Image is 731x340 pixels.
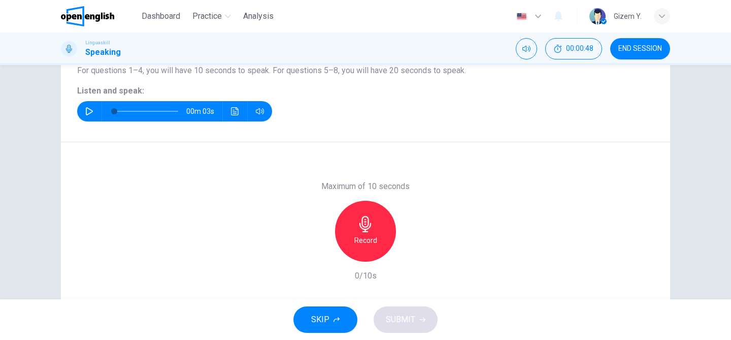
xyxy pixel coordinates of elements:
button: Dashboard [138,7,184,25]
span: Analysis [243,10,274,22]
span: 00:00:48 [566,45,593,53]
button: 00:00:48 [545,38,602,59]
span: END SESSION [618,45,662,53]
div: Hide [545,38,602,59]
h6: Maximum of 10 seconds [321,180,410,193]
div: Mute [516,38,537,59]
h6: Record [354,234,377,246]
button: Record [335,201,396,262]
button: END SESSION [610,38,670,59]
span: SKIP [311,313,329,327]
a: OpenEnglish logo [61,6,138,26]
h6: 0/10s [355,270,377,282]
div: Gizem Y. [614,10,642,22]
button: SKIP [293,306,357,333]
button: Click to see the audio transcription [227,101,243,121]
img: en [515,13,528,20]
button: Analysis [239,7,278,25]
span: Practice [192,10,222,22]
span: For questions 1–4, you will have 10 seconds to speak. For questions 5–8, you will have 20 seconds... [77,66,466,75]
img: OpenEnglish logo [61,6,114,26]
span: Dashboard [142,10,180,22]
h1: Speaking [85,46,121,58]
img: Profile picture [589,8,606,24]
button: Practice [188,7,235,25]
span: 00m 03s [186,101,222,121]
span: Listen and speak: [77,86,144,96]
span: Linguaskill [85,39,110,46]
